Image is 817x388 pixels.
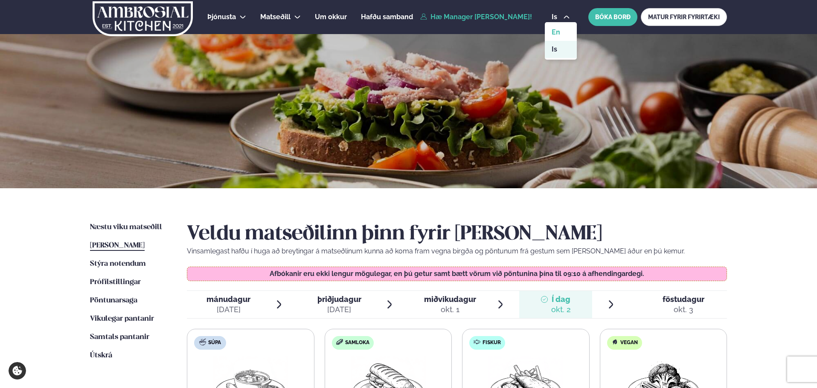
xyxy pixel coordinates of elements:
span: Prófílstillingar [90,279,141,286]
a: Þjónusta [207,12,236,22]
a: Matseðill [260,12,291,22]
div: okt. 1 [424,305,476,315]
span: Pöntunarsaga [90,297,137,304]
span: Um okkur [315,13,347,21]
div: okt. 3 [663,305,704,315]
div: [DATE] [317,305,361,315]
span: Samtals pantanir [90,333,149,341]
span: miðvikudagur [424,295,476,304]
p: Vinsamlegast hafðu í huga að breytingar á matseðlinum kunna að koma fram vegna birgða og pöntunum... [187,246,727,256]
span: Vegan [620,339,638,346]
span: Í dag [551,294,571,305]
span: Fiskur [483,339,501,346]
a: Hæ Manager [PERSON_NAME]! [420,13,532,21]
img: logo [92,1,194,36]
a: is [545,41,577,58]
h2: Veldu matseðilinn þinn fyrir [PERSON_NAME] [187,222,727,246]
a: Pöntunarsaga [90,296,137,306]
span: þriðjudagur [317,295,361,304]
span: Næstu viku matseðill [90,224,162,231]
img: soup.svg [199,339,206,345]
span: Stýra notendum [90,260,146,267]
a: MATUR FYRIR FYRIRTÆKI [641,8,727,26]
a: Samtals pantanir [90,332,149,342]
span: Súpa [208,339,221,346]
a: Næstu viku matseðill [90,222,162,233]
img: fish.svg [474,339,480,345]
a: Prófílstillingar [90,277,141,287]
span: Samloka [345,339,369,346]
span: Matseðill [260,13,291,21]
span: [PERSON_NAME] [90,242,145,249]
img: Vegan.svg [611,339,618,345]
span: Vikulegar pantanir [90,315,154,322]
a: [PERSON_NAME] [90,241,145,251]
a: Hafðu samband [361,12,413,22]
span: Þjónusta [207,13,236,21]
div: okt. 2 [551,305,571,315]
a: en [545,24,577,41]
button: BÓKA BORÐ [588,8,637,26]
span: is [552,14,560,20]
a: Vikulegar pantanir [90,314,154,324]
span: Hafðu samband [361,13,413,21]
div: [DATE] [206,305,250,315]
button: is [545,14,577,20]
p: Afbókanir eru ekki lengur mögulegar, en þú getur samt bætt vörum við pöntunina þína til 09:10 á a... [196,270,718,277]
span: Útskrá [90,352,112,359]
img: sandwich-new-16px.svg [336,339,343,345]
span: mánudagur [206,295,250,304]
a: Stýra notendum [90,259,146,269]
span: föstudagur [663,295,704,304]
a: Cookie settings [9,362,26,379]
a: Útskrá [90,351,112,361]
a: Um okkur [315,12,347,22]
